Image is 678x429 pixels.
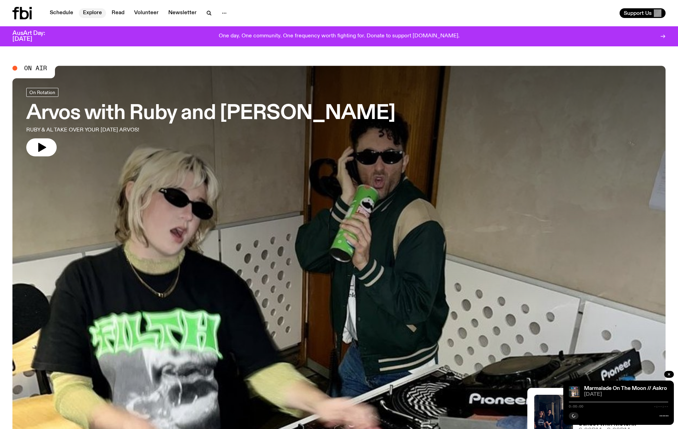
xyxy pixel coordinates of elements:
[46,8,77,18] a: Schedule
[26,104,395,123] h3: Arvos with Ruby and [PERSON_NAME]
[624,10,652,16] span: Support Us
[26,88,58,97] a: On Rotation
[79,8,106,18] a: Explore
[29,90,55,95] span: On Rotation
[654,405,668,408] span: -:--:--
[24,65,47,71] span: On Air
[584,392,668,397] span: [DATE]
[569,405,583,408] span: 0:00:00
[26,126,203,134] p: RUBY & AL TAKE OVER YOUR [DATE] ARVOS!
[107,8,129,18] a: Read
[130,8,163,18] a: Volunteer
[219,33,460,39] p: One day. One community. One frequency worth fighting for. Donate to support [DOMAIN_NAME].
[164,8,201,18] a: Newsletter
[26,88,395,156] a: Arvos with Ruby and [PERSON_NAME]RUBY & AL TAKE OVER YOUR [DATE] ARVOS!
[620,8,666,18] button: Support Us
[12,30,57,42] h3: AusArt Day: [DATE]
